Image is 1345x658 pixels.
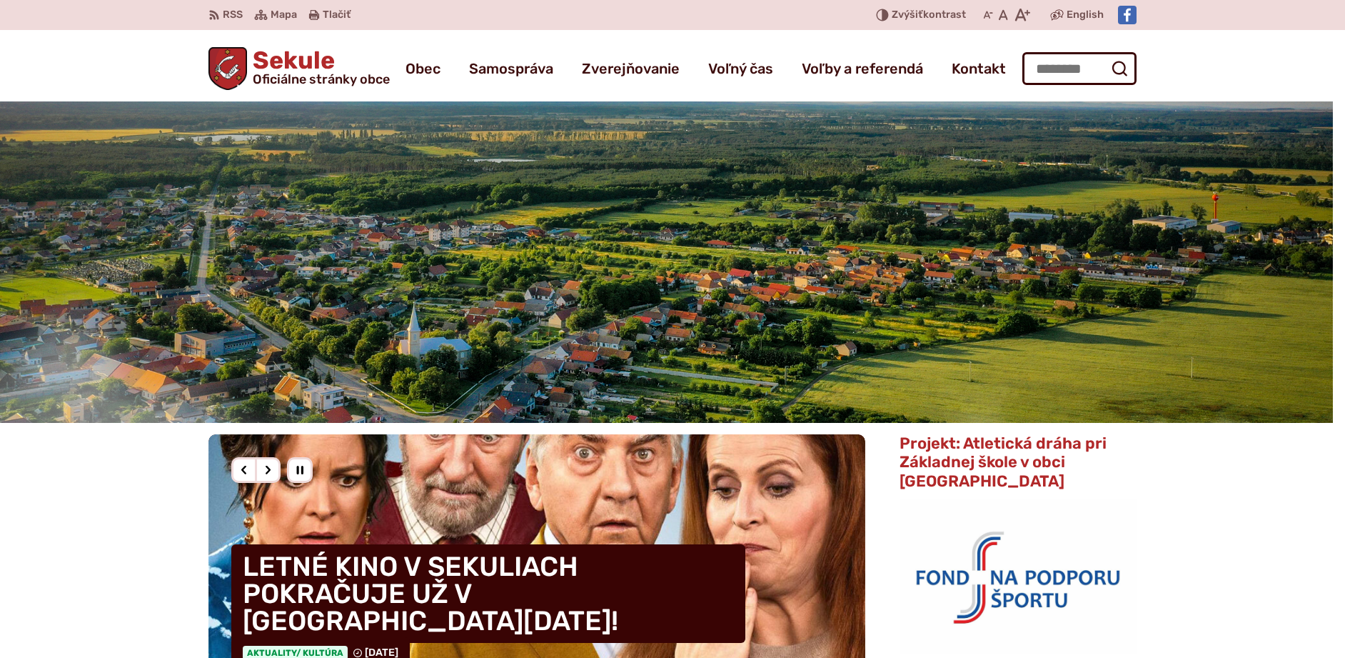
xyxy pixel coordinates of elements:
a: Obec [405,49,440,89]
img: Prejsť na Facebook stránku [1118,6,1137,24]
span: Tlačiť [323,9,351,21]
a: Logo Sekule, prejsť na domovskú stránku. [208,47,390,90]
span: RSS [223,6,243,24]
img: Prejsť na domovskú stránku [208,47,247,90]
span: Mapa [271,6,297,24]
img: logo_fnps.png [900,499,1137,653]
div: Nasledujúci slajd [255,457,281,483]
a: Zverejňovanie [582,49,680,89]
span: Oficiálne stránky obce [253,73,390,86]
a: Samospráva [469,49,553,89]
span: kontrast [892,9,966,21]
h1: Sekule [247,49,390,86]
span: Zvýšiť [892,9,923,21]
a: Kontakt [952,49,1006,89]
span: Projekt: Atletická dráha pri Základnej škole v obci [GEOGRAPHIC_DATA] [900,434,1107,491]
div: Pozastaviť pohyb slajdera [287,457,313,483]
span: / Kultúra [296,648,343,658]
span: English [1067,6,1104,24]
a: Voľný čas [708,49,773,89]
h4: LETNÉ KINO V SEKULIACH POKRAČUJE UŽ V [GEOGRAPHIC_DATA][DATE]! [231,544,745,643]
a: Voľby a referendá [802,49,923,89]
div: Predošlý slajd [231,457,257,483]
a: English [1064,6,1107,24]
